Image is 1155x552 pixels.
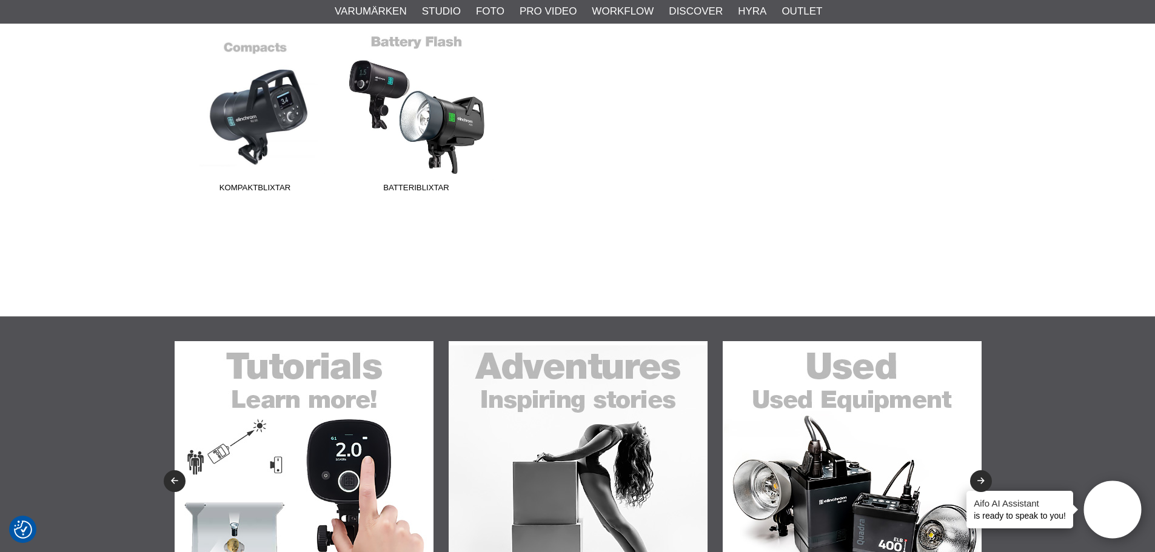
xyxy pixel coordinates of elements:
a: Studio [422,4,461,19]
button: Next [970,470,992,492]
img: Revisit consent button [14,520,32,539]
span: Batteriblixtar [336,182,497,198]
span: Kompaktblixtar [175,182,336,198]
a: Pro Video [520,4,577,19]
a: Hyra [738,4,766,19]
a: Foto [476,4,504,19]
a: Outlet [782,4,822,19]
a: Varumärken [335,4,407,19]
div: is ready to speak to you! [966,491,1073,528]
a: Discover [669,4,723,19]
h4: Aifo AI Assistant [974,497,1066,510]
a: Kompaktblixtar [175,35,336,198]
a: Batteriblixtar [336,35,497,198]
a: Workflow [592,4,654,19]
button: Previous [164,470,186,492]
button: Samtyckesinställningar [14,519,32,540]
